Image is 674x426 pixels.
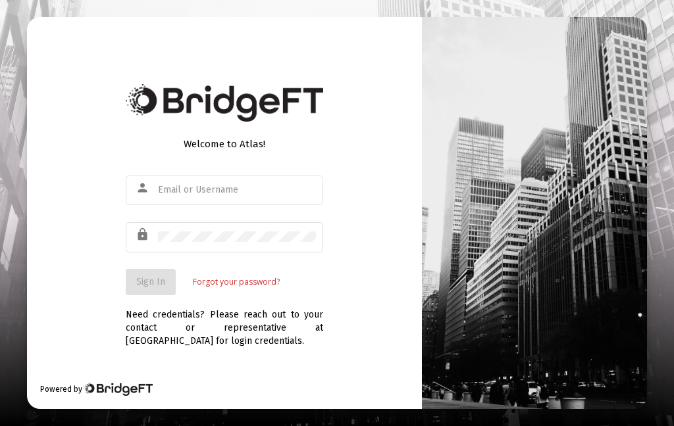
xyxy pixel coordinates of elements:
div: Need credentials? Please reach out to your contact or representative at [GEOGRAPHIC_DATA] for log... [126,295,323,348]
img: Bridge Financial Technology Logo [84,383,153,396]
span: Sign In [136,276,165,287]
mat-icon: person [136,180,151,196]
input: Email or Username [158,185,316,195]
div: Welcome to Atlas! [126,137,323,151]
mat-icon: lock [136,227,151,243]
a: Forgot your password? [193,275,280,289]
button: Sign In [126,269,176,295]
img: Bridge Financial Technology Logo [126,84,323,122]
div: Powered by [40,383,153,396]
